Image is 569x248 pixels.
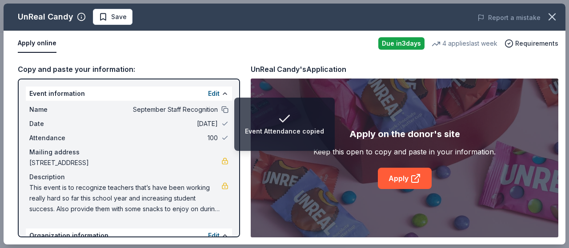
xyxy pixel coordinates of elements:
button: Edit [208,230,220,241]
span: 100 [89,133,218,143]
span: September Staff Recognition [89,104,218,115]
button: Report a mistake [477,12,541,23]
button: Requirements [505,38,558,49]
span: [STREET_ADDRESS] [29,157,221,168]
a: Apply [378,168,432,189]
div: Keep this open to copy and paste in your information. [313,146,496,157]
div: Copy and paste your information: [18,63,240,75]
div: Apply on the donor's site [349,127,460,141]
span: Requirements [515,38,558,49]
button: Save [93,9,132,25]
div: UnReal Candy's Application [251,63,346,75]
div: Organization information [26,228,232,243]
div: Event information [26,87,232,101]
button: Edit [208,88,220,99]
div: Mailing address [29,147,228,157]
span: This event is to recognize teachers that’s have been working really hard so far this school year ... [29,182,221,214]
span: Name [29,104,89,115]
div: Due in 3 days [378,37,425,50]
span: Save [111,12,127,22]
span: Attendance [29,133,89,143]
div: UnReal Candy [18,10,73,24]
span: [DATE] [89,118,218,129]
button: Apply online [18,34,56,53]
div: 4 applies last week [432,38,497,49]
span: Date [29,118,89,129]
div: Description [29,172,228,182]
div: Event Attendance copied [245,126,324,137]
